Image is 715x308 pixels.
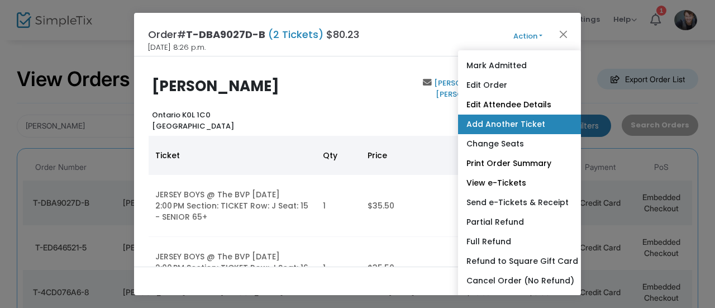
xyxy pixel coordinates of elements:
a: View e-Tickets [458,173,581,193]
button: Close [556,27,571,41]
a: [PERSON_NAME][EMAIL_ADDRESS][PERSON_NAME][DOMAIN_NAME] [432,78,564,99]
a: Mark Admitted [458,56,581,75]
a: Edit Attendee Details [458,95,581,115]
th: Price [361,136,467,175]
a: Add Another Ticket [458,115,581,134]
td: $35.50 [361,237,467,299]
b: [PERSON_NAME] [152,76,279,96]
td: 1 [316,175,361,237]
span: (2 Tickets) [265,27,326,41]
a: Partial Refund [458,212,581,232]
a: Cancel Order (No Refund) [458,271,581,291]
th: Qty [316,136,361,175]
span: [DATE] 8:26 p.m. [148,42,206,53]
a: Full Refund [458,232,581,252]
button: Action [494,30,561,42]
th: Ticket [149,136,316,175]
a: Print Order Summary [458,154,581,173]
b: Ontario K0L 1C0 [GEOGRAPHIC_DATA] [152,110,234,131]
a: Edit Order [458,75,581,95]
div: Data table [149,136,566,299]
a: Change Seats [458,134,581,154]
td: JERSEY BOYS @ The BVP [DATE] 2:00 PM Section: TICKET Row: J Seat: 16 - SENIOR 65+ [149,237,316,299]
a: Send e-Tickets & Receipt [458,193,581,212]
a: Refund to Square Gift Card [458,252,581,271]
td: JERSEY BOYS @ The BVP [DATE] 2:00 PM Section: TICKET Row: J Seat: 15 - SENIOR 65+ [149,175,316,237]
span: T-DBA9027D-B [186,27,265,41]
td: 1 [316,237,361,299]
h4: Order# $80.23 [148,27,359,42]
td: $35.50 [361,175,467,237]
